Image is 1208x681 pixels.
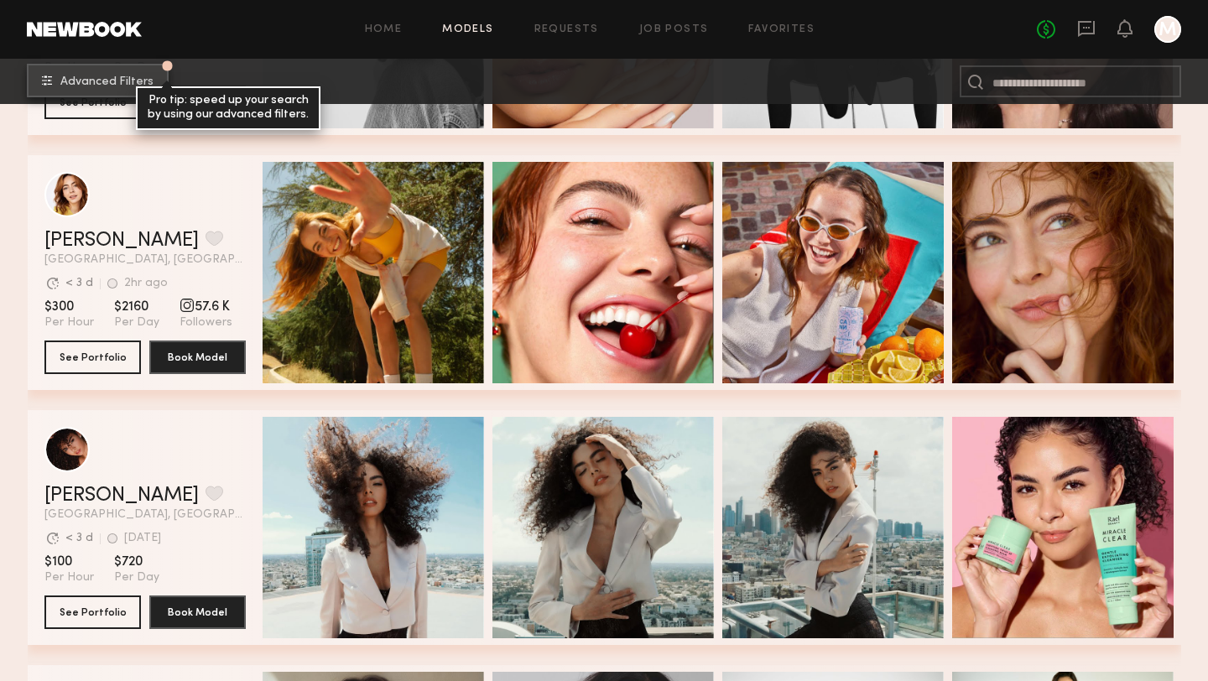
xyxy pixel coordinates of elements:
[27,64,169,97] button: Advanced Filters
[639,24,709,35] a: Job Posts
[60,76,154,88] span: Advanced Filters
[44,299,94,315] span: $300
[124,278,168,289] div: 2hr ago
[44,315,94,330] span: Per Hour
[114,315,159,330] span: Per Day
[44,340,141,374] button: See Portfolio
[149,340,246,374] button: Book Model
[534,24,599,35] a: Requests
[1154,16,1181,43] a: M
[44,570,94,585] span: Per Hour
[748,24,815,35] a: Favorites
[136,86,320,130] div: Pro tip: speed up your search by using our advanced filters.
[44,554,94,570] span: $100
[44,595,141,629] button: See Portfolio
[44,254,246,266] span: [GEOGRAPHIC_DATA], [GEOGRAPHIC_DATA]
[65,533,93,544] div: < 3 d
[124,533,161,544] div: [DATE]
[44,509,246,521] span: [GEOGRAPHIC_DATA], [GEOGRAPHIC_DATA]
[180,315,232,330] span: Followers
[114,570,159,585] span: Per Day
[114,299,159,315] span: $2160
[149,595,246,629] button: Book Model
[114,554,159,570] span: $720
[180,299,232,315] span: 57.6 K
[65,278,93,289] div: < 3 d
[44,231,199,251] a: [PERSON_NAME]
[44,486,199,506] a: [PERSON_NAME]
[442,24,493,35] a: Models
[365,24,403,35] a: Home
